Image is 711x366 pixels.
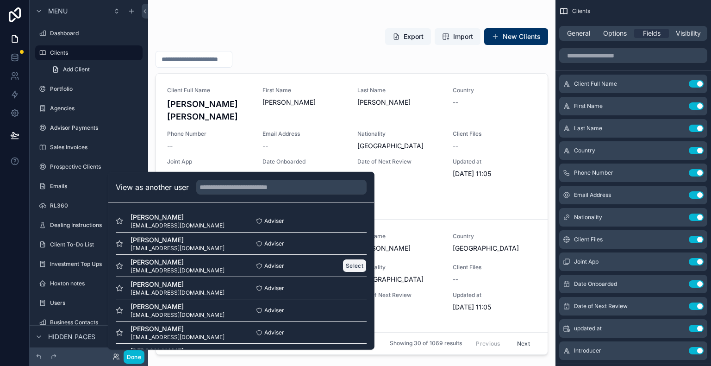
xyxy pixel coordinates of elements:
span: Introducer [574,347,601,354]
span: [EMAIL_ADDRESS][DOMAIN_NAME] [131,333,225,341]
a: RL360 [35,198,143,213]
span: Adviser [264,328,284,336]
span: Date of Next Review [574,303,628,310]
span: Adviser [264,284,284,291]
span: [EMAIL_ADDRESS][DOMAIN_NAME] [131,222,225,229]
a: Emails [35,179,143,194]
span: [PERSON_NAME] [131,279,225,289]
span: Clients [572,7,590,15]
a: Add Client [46,62,143,77]
span: [PERSON_NAME] [131,257,225,266]
span: Country [574,147,595,154]
span: [EMAIL_ADDRESS][DOMAIN_NAME] [131,266,225,274]
span: Date Onboarded [574,280,617,288]
label: Business Contacts [50,319,141,326]
span: Joint App [574,258,599,265]
a: Business Contacts [35,315,143,330]
a: Dealing Instructions [35,218,143,233]
span: [PERSON_NAME] [131,346,225,355]
a: Portfolio [35,82,143,96]
span: Add Client [63,66,90,73]
label: Advisor Payments [50,124,141,132]
span: [PERSON_NAME] [131,324,225,333]
h2: View as another user [116,182,189,193]
label: Hoxton notes [50,280,141,287]
span: Visibility [676,29,701,38]
button: Next [511,336,536,351]
span: [PERSON_NAME] [131,213,225,222]
label: Dashboard [50,30,141,37]
span: Client Files [574,236,603,243]
span: Options [603,29,627,38]
span: [EMAIL_ADDRESS][DOMAIN_NAME] [131,289,225,296]
a: Sales Invoices [35,140,143,155]
label: Clients [50,49,137,57]
a: Dashboard [35,26,143,41]
label: Investment Top Ups [50,260,141,268]
a: Client To-Do List [35,237,143,252]
span: Last Name [574,125,602,132]
label: Users [50,299,141,307]
label: RL360 [50,202,141,209]
a: Users [35,296,143,310]
span: Adviser [264,217,284,225]
span: [EMAIL_ADDRESS][DOMAIN_NAME] [131,244,225,252]
span: updated at [574,325,602,332]
span: Email Address [574,191,611,199]
span: Fields [643,29,661,38]
span: First Name [574,102,603,110]
label: Emails [50,183,141,190]
button: Done [124,350,144,364]
label: Sales Invoices [50,144,141,151]
span: [EMAIL_ADDRESS][DOMAIN_NAME] [131,311,225,318]
label: Portfolio [50,85,141,93]
span: Nationality [574,214,602,221]
span: Adviser [264,262,284,269]
a: Advisor Payments [35,120,143,135]
span: [PERSON_NAME] [131,235,225,244]
span: Adviser [264,306,284,314]
span: Adviser [264,240,284,247]
a: Agencies [35,101,143,116]
a: Hoxton notes [35,276,143,291]
button: Select [343,259,367,272]
span: Hidden pages [48,332,95,341]
a: Prospective Clients [35,159,143,174]
label: Prospective Clients [50,163,141,170]
label: Client To-Do List [50,241,141,248]
span: Showing 30 of 1069 results [390,340,462,347]
span: Phone Number [574,169,613,177]
span: Client Full Name [574,80,617,88]
label: Agencies [50,105,141,112]
span: Menu [48,6,68,16]
span: [PERSON_NAME] [131,302,225,311]
span: General [567,29,590,38]
a: Clients [35,45,143,60]
label: Dealing Instructions [50,221,141,229]
a: Investment Top Ups [35,257,143,271]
